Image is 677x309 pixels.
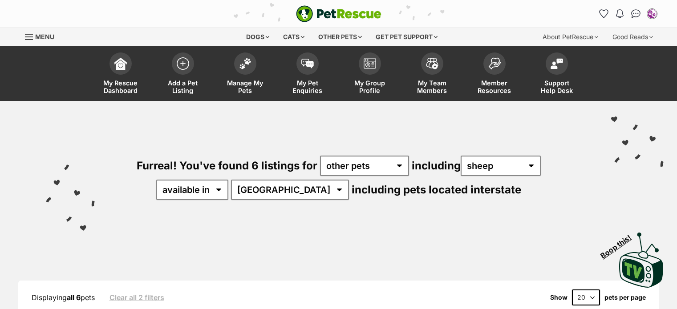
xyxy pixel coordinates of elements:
span: Furreal! You've found 6 listings for [137,159,317,172]
ul: Account quick links [597,7,659,21]
a: Add a Pet Listing [152,48,214,101]
img: notifications-46538b983faf8c2785f20acdc204bb7945ddae34d4c08c2a6579f10ce5e182be.svg [616,9,623,18]
span: Add a Pet Listing [163,79,203,94]
a: Manage My Pets [214,48,276,101]
span: Menu [35,33,54,40]
button: My account [645,7,659,21]
button: Notifications [613,7,627,21]
img: logo-e224e6f780fb5917bec1dbf3a21bbac754714ae5b6737aabdf751b685950b380.svg [296,5,381,22]
img: add-pet-listing-icon-0afa8454b4691262ce3f59096e99ab1cd57d4a30225e0717b998d2c9b9846f56.svg [177,57,189,70]
span: Displaying pets [32,293,95,302]
img: team-members-icon-5396bd8760b3fe7c0b43da4ab00e1e3bb1a5d9ba89233759b79545d2d3fc5d0d.svg [426,58,438,69]
img: PetRescue TV logo [619,233,664,288]
a: My Team Members [401,48,463,101]
span: My Rescue Dashboard [101,79,141,94]
img: dashboard-icon-eb2f2d2d3e046f16d808141f083e7271f6b2e854fb5c12c21221c1fb7104beca.svg [114,57,127,70]
img: manage-my-pets-icon-02211641906a0b7f246fdf0571729dbe1e7629f14944591b6c1af311fb30b64b.svg [239,58,251,69]
span: including [412,159,541,172]
strong: all 6 [67,293,81,302]
img: help-desk-icon-fdf02630f3aa405de69fd3d07c3f3aa587a6932b1a1747fa1d2bba05be0121f9.svg [551,58,563,69]
img: member-resources-icon-8e73f808a243e03378d46382f2149f9095a855e16c252ad45f914b54edf8863c.svg [488,57,501,69]
span: Boop this! [599,228,640,260]
img: group-profile-icon-3fa3cf56718a62981997c0bc7e787c4b2cf8bcc04b72c1350f741eb67cf2f40e.svg [364,58,376,69]
img: chat-41dd97257d64d25036548639549fe6c8038ab92f7586957e7f3b1b290dea8141.svg [631,9,641,18]
span: Support Help Desk [537,79,577,94]
div: Good Reads [606,28,659,46]
a: Member Resources [463,48,526,101]
a: My Group Profile [339,48,401,101]
span: including pets located interstate [352,183,521,196]
a: Support Help Desk [526,48,588,101]
a: Conversations [629,7,643,21]
a: Boop this! [619,225,664,289]
div: Cats [277,28,311,46]
img: Northern Rivers Animal Services Inc profile pic [648,9,657,18]
a: My Rescue Dashboard [89,48,152,101]
span: My Pet Enquiries [288,79,328,94]
span: Manage My Pets [225,79,265,94]
a: My Pet Enquiries [276,48,339,101]
a: Favourites [597,7,611,21]
div: Get pet support [369,28,444,46]
label: pets per page [604,294,646,301]
span: Show [550,294,568,301]
div: Dogs [240,28,276,46]
span: My Team Members [412,79,452,94]
div: Other pets [312,28,368,46]
a: PetRescue [296,5,381,22]
a: Clear all 2 filters [109,293,164,301]
img: pet-enquiries-icon-7e3ad2cf08bfb03b45e93fb7055b45f3efa6380592205ae92323e6603595dc1f.svg [301,59,314,68]
a: Menu [25,28,61,44]
div: About PetRescue [536,28,604,46]
span: My Group Profile [350,79,390,94]
span: Member Resources [474,79,515,94]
